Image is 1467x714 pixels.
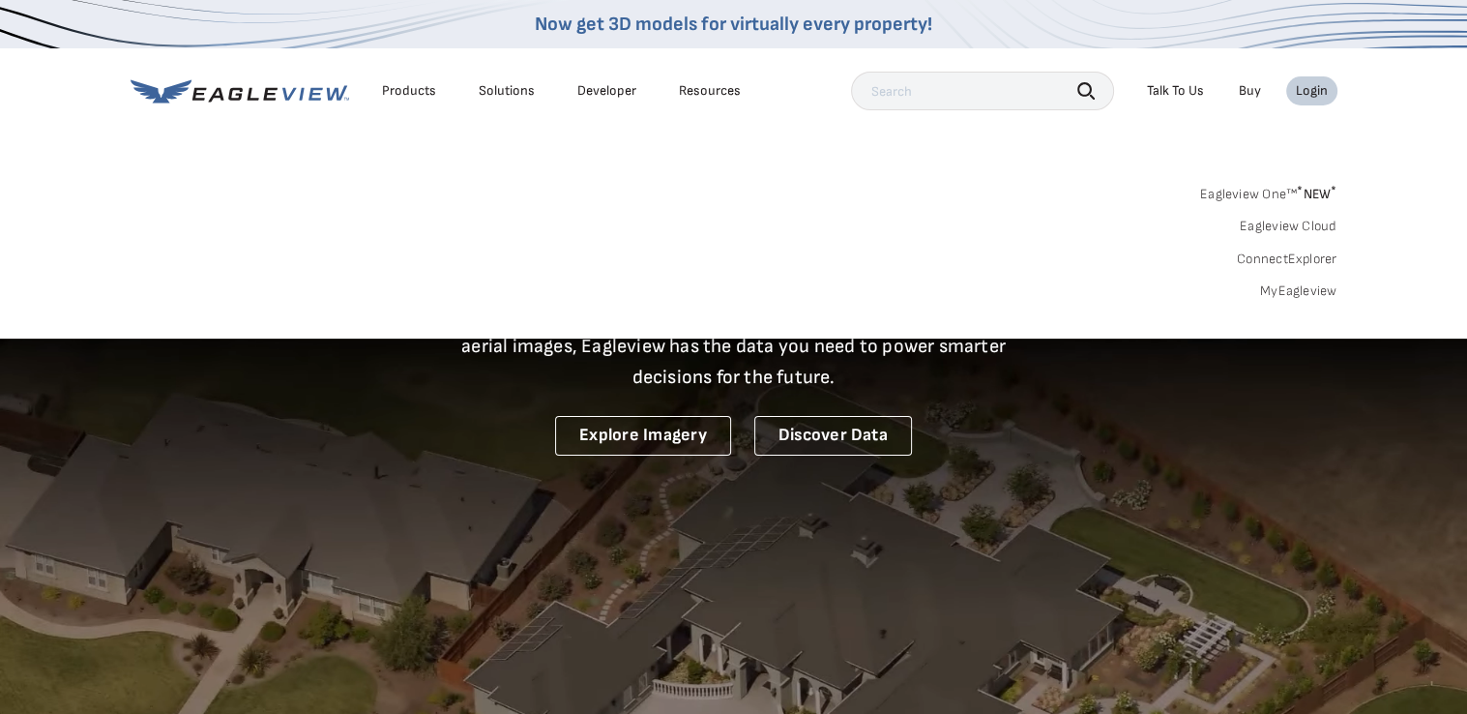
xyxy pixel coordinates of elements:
[555,416,731,456] a: Explore Imagery
[1147,82,1204,100] div: Talk To Us
[1200,180,1337,202] a: Eagleview One™*NEW*
[1237,251,1337,268] a: ConnectExplorer
[1239,82,1261,100] a: Buy
[577,82,636,100] a: Developer
[382,82,436,100] div: Products
[1240,218,1337,235] a: Eagleview Cloud
[479,82,535,100] div: Solutions
[679,82,741,100] div: Resources
[438,300,1030,393] p: A new era starts here. Built on more than 3.5 billion high-resolution aerial images, Eagleview ha...
[535,13,932,36] a: Now get 3D models for virtually every property!
[1260,283,1337,300] a: MyEagleview
[851,72,1114,110] input: Search
[754,416,912,456] a: Discover Data
[1297,186,1336,202] span: NEW
[1296,82,1328,100] div: Login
